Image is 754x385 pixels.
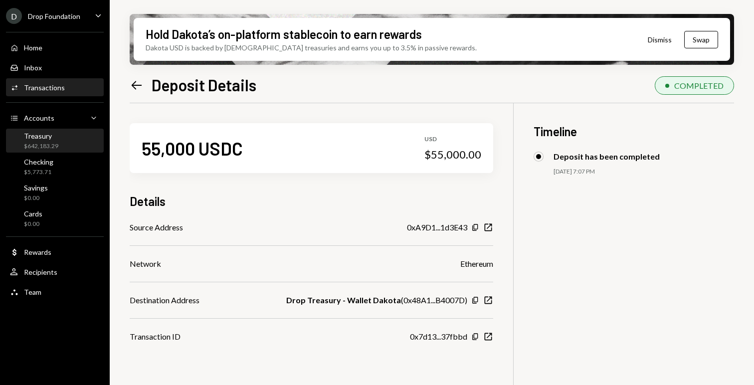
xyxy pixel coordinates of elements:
[24,114,54,122] div: Accounts
[24,220,42,228] div: $0.00
[407,221,467,233] div: 0xA9D1...1d3E43
[24,158,53,166] div: Checking
[6,78,104,96] a: Transactions
[130,258,161,270] div: Network
[6,283,104,301] a: Team
[6,243,104,261] a: Rewards
[6,181,104,204] a: Savings$0.00
[130,331,181,343] div: Transaction ID
[130,221,183,233] div: Source Address
[554,168,735,176] div: [DATE] 7:07 PM
[554,152,660,161] div: Deposit has been completed
[24,83,65,92] div: Transactions
[152,75,256,95] h1: Deposit Details
[24,63,42,72] div: Inbox
[6,58,104,76] a: Inbox
[24,209,42,218] div: Cards
[130,193,166,209] h3: Details
[286,294,401,306] b: Drop Treasury - Wallet Dakota
[424,148,481,162] div: $55,000.00
[24,194,48,202] div: $0.00
[410,331,467,343] div: 0x7d13...37fbbd
[460,258,493,270] div: Ethereum
[6,263,104,281] a: Recipients
[28,12,80,20] div: Drop Foundation
[24,142,58,151] div: $642,183.29
[146,26,422,42] div: Hold Dakota’s on-platform stablecoin to earn rewards
[24,132,58,140] div: Treasury
[24,288,41,296] div: Team
[424,135,481,144] div: USD
[684,31,718,48] button: Swap
[674,81,724,90] div: COMPLETED
[24,43,42,52] div: Home
[6,8,22,24] div: D
[534,123,735,140] h3: Timeline
[6,109,104,127] a: Accounts
[24,168,53,177] div: $5,773.71
[24,248,51,256] div: Rewards
[130,294,199,306] div: Destination Address
[6,38,104,56] a: Home
[635,28,684,51] button: Dismiss
[146,42,477,53] div: Dakota USD is backed by [DEMOGRAPHIC_DATA] treasuries and earns you up to 3.5% in passive rewards.
[286,294,467,306] div: ( 0x48A1...B4007D )
[142,137,243,160] div: 55,000 USDC
[24,184,48,192] div: Savings
[6,155,104,179] a: Checking$5,773.71
[24,268,57,276] div: Recipients
[6,206,104,230] a: Cards$0.00
[6,129,104,153] a: Treasury$642,183.29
